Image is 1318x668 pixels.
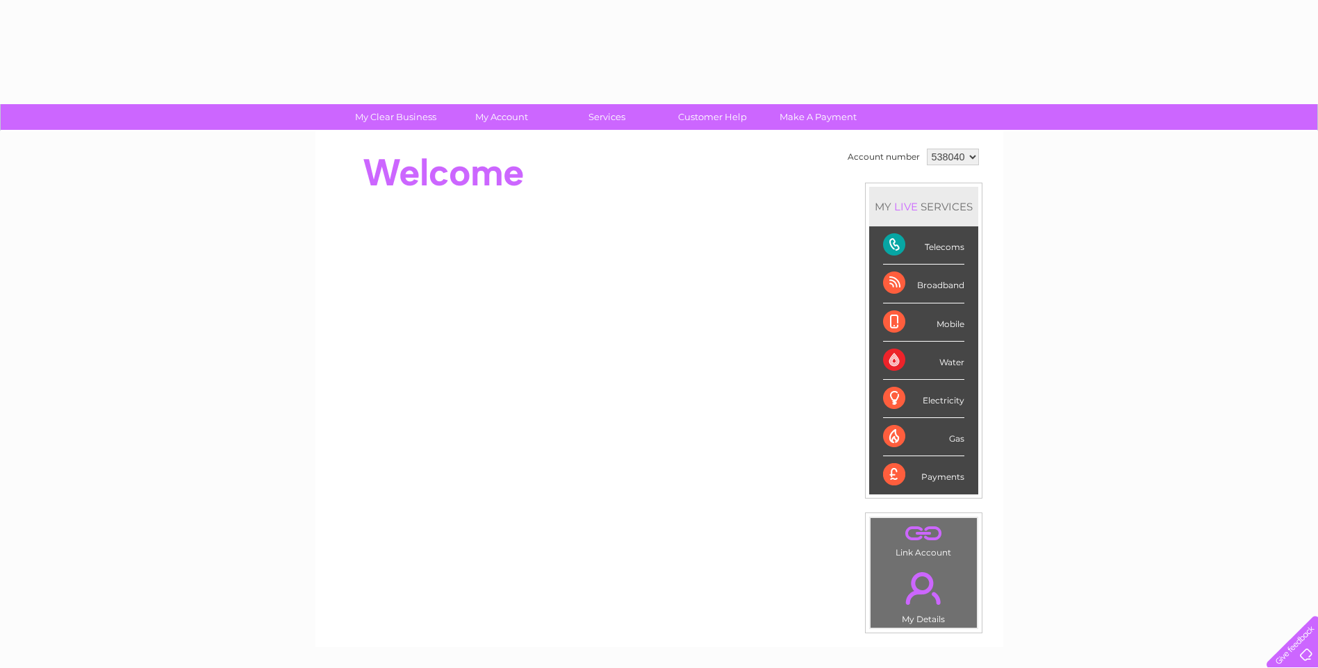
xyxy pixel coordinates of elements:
div: Payments [883,456,964,494]
a: . [874,521,973,546]
div: LIVE [891,200,921,213]
a: Customer Help [655,104,770,130]
div: Telecoms [883,226,964,265]
div: Gas [883,418,964,456]
div: MY SERVICES [869,187,978,226]
div: Broadband [883,265,964,303]
div: Mobile [883,303,964,342]
div: Electricity [883,380,964,418]
div: Water [883,342,964,380]
td: My Details [870,560,978,628]
td: Link Account [870,517,978,561]
a: . [874,564,973,612]
a: Services [550,104,664,130]
a: Make A Payment [761,104,875,130]
td: Account number [844,145,923,169]
a: My Account [444,104,559,130]
a: My Clear Business [338,104,453,130]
